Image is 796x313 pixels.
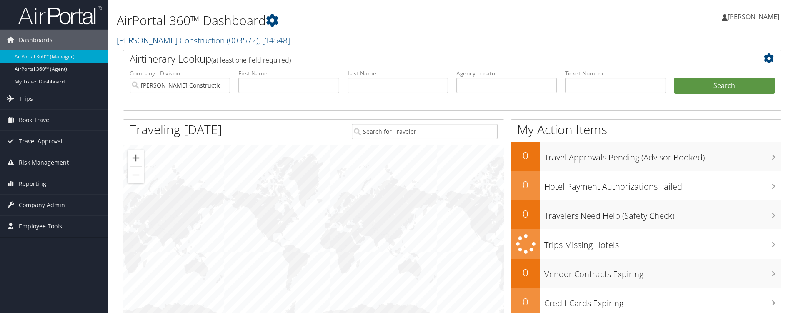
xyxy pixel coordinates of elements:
h3: Travelers Need Help (Safety Check) [544,206,781,222]
span: Risk Management [19,152,69,173]
h3: Credit Cards Expiring [544,293,781,309]
label: Agency Locator: [456,69,557,78]
label: First Name: [238,69,339,78]
h3: Vendor Contracts Expiring [544,264,781,280]
button: Search [674,78,775,94]
span: Employee Tools [19,216,62,237]
h1: My Action Items [511,121,781,138]
a: [PERSON_NAME] Construction [117,35,290,46]
img: airportal-logo.png [18,5,102,25]
span: Reporting [19,173,46,194]
input: Search for Traveler [352,124,498,139]
a: 0Vendor Contracts Expiring [511,259,781,288]
h2: 0 [511,295,540,309]
h2: Airtinerary Lookup [130,52,720,66]
label: Last Name: [348,69,448,78]
span: (at least one field required) [211,55,291,65]
a: 0Travel Approvals Pending (Advisor Booked) [511,142,781,171]
span: Trips [19,88,33,109]
h2: 0 [511,207,540,221]
span: [PERSON_NAME] [728,12,779,21]
span: Company Admin [19,195,65,215]
span: , [ 14548 ] [258,35,290,46]
span: ( 003572 ) [227,35,258,46]
a: Trips Missing Hotels [511,229,781,259]
h2: 0 [511,148,540,163]
label: Company - Division: [130,69,230,78]
h2: 0 [511,178,540,192]
h1: Traveling [DATE] [130,121,222,138]
span: Dashboards [19,30,53,50]
h3: Travel Approvals Pending (Advisor Booked) [544,148,781,163]
h3: Trips Missing Hotels [544,235,781,251]
h1: AirPortal 360™ Dashboard [117,12,564,29]
button: Zoom out [128,167,144,183]
h3: Hotel Payment Authorizations Failed [544,177,781,193]
h2: 0 [511,265,540,280]
span: Travel Approval [19,131,63,152]
a: 0Hotel Payment Authorizations Failed [511,171,781,200]
button: Zoom in [128,150,144,166]
span: Book Travel [19,110,51,130]
a: 0Travelers Need Help (Safety Check) [511,200,781,229]
label: Ticket Number: [565,69,666,78]
a: [PERSON_NAME] [722,4,788,29]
